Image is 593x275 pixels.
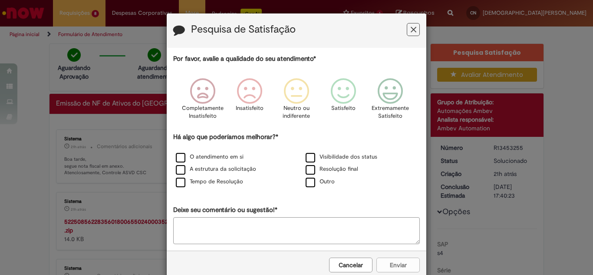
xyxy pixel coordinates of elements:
label: Tempo de Resolução [176,178,243,186]
p: Neutro ou indiferente [281,104,312,120]
label: Outro [306,178,335,186]
div: Satisfeito [321,72,366,131]
label: Resolução final [306,165,358,173]
label: Pesquisa de Satisfação [191,24,296,35]
label: O atendimento em si [176,153,244,161]
label: A estrutura da solicitação [176,165,256,173]
p: Satisfeito [331,104,356,113]
div: Neutro ou indiferente [274,72,319,131]
div: Extremamente Satisfeito [368,72,412,131]
p: Extremamente Satisfeito [372,104,409,120]
button: Cancelar [329,258,372,272]
div: Há algo que poderíamos melhorar?* [173,133,420,189]
label: Visibilidade dos status [306,153,377,161]
div: Completamente Insatisfeito [180,72,224,131]
p: Completamente Insatisfeito [182,104,224,120]
p: Insatisfeito [236,104,264,113]
label: Deixe seu comentário ou sugestão!* [173,205,277,215]
div: Insatisfeito [227,72,272,131]
label: Por favor, avalie a qualidade do seu atendimento* [173,54,316,63]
